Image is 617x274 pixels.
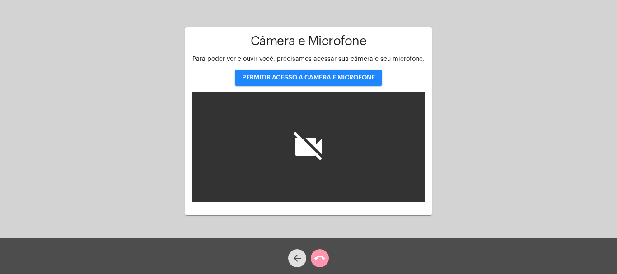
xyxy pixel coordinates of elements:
span: Para poder ver e ouvir você, precisamos acessar sua câmera e seu microfone. [192,56,425,62]
i: videocam_off [290,129,327,165]
button: PERMITIR ACESSO À CÂMERA E MICROFONE [235,70,382,86]
h1: Câmera e Microfone [192,34,425,48]
mat-icon: arrow_back [292,253,303,264]
span: PERMITIR ACESSO À CÂMERA E MICROFONE [242,74,375,81]
mat-icon: call_end [314,253,325,264]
